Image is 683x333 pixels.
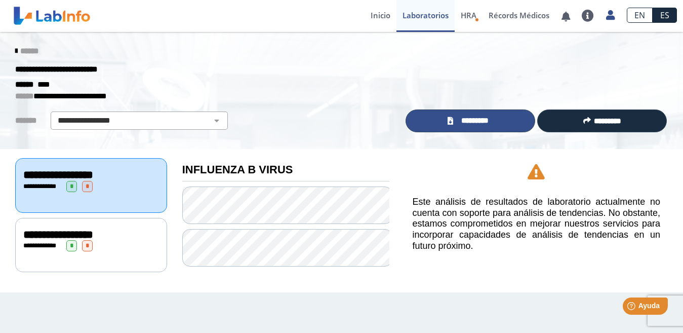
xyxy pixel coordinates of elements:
a: EN [627,8,653,23]
h5: Este análisis de resultados de laboratorio actualmente no cuenta con soporte para análisis de ten... [412,197,660,251]
a: ES [653,8,677,23]
iframe: Help widget launcher [593,293,672,322]
b: INFLUENZA B VIRUS [182,163,293,176]
span: HRA [461,10,476,20]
